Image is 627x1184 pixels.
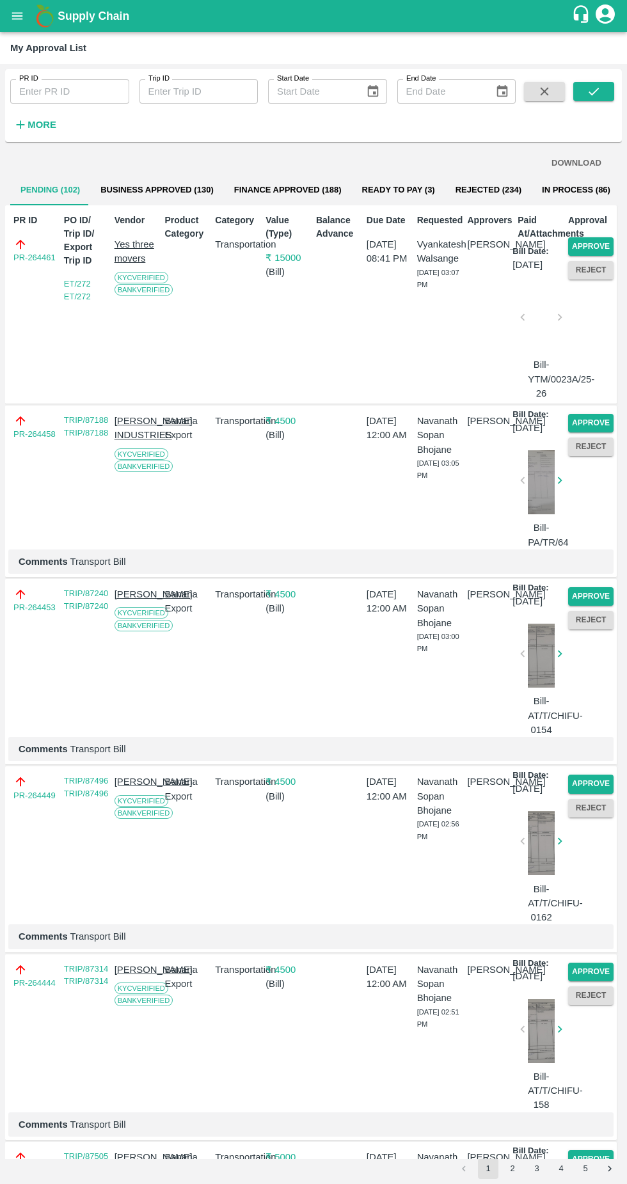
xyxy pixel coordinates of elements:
[58,10,129,22] b: Supply Chain
[417,237,463,266] p: Vyankatesh Walsange
[139,79,258,104] input: Enter Trip ID
[64,1151,108,1174] a: TRIP/87505 TRIP/87505
[568,611,614,629] button: Reject
[417,1008,459,1029] span: [DATE] 02:51 PM
[64,776,108,798] a: TRIP/87496 TRIP/87496
[266,428,311,442] p: ( Bill )
[367,1150,412,1179] p: [DATE] 12:00 AM
[215,775,260,789] p: Transportation
[115,414,160,443] p: [PERSON_NAME] INDUSTRIES
[266,414,311,428] p: ₹ 4500
[568,1150,614,1169] button: Approve
[115,237,160,266] p: Yes three movers
[115,607,168,619] span: KYC Verified
[215,1150,260,1164] p: Transportation
[266,601,311,615] p: ( Bill )
[568,414,614,432] button: Approve
[115,807,173,819] span: Bank Verified
[215,414,260,428] p: Transportation
[397,79,485,104] input: End Date
[58,7,571,25] a: Supply Chain
[528,1070,555,1112] p: Bill-AT/T/CHIFU-158
[19,1117,603,1132] p: Transport Bill
[19,1119,68,1130] b: Comments
[115,963,160,977] p: [PERSON_NAME]
[268,79,356,104] input: Start Date
[417,459,459,480] span: [DATE] 03:05 PM
[19,555,603,569] p: Transport Bill
[502,1158,523,1179] button: Go to page 2
[32,3,58,29] img: logo
[10,175,90,205] button: Pending (102)
[215,237,260,251] p: Transportation
[527,1158,547,1179] button: Go to page 3
[10,114,60,136] button: More
[546,152,607,175] button: DOWNLOAD
[277,74,309,84] label: Start Date
[568,775,614,793] button: Approve
[115,214,160,227] p: Vendor
[13,214,59,227] p: PR ID
[164,587,210,616] p: Banana Export
[594,3,617,29] div: account of current user
[164,214,210,241] p: Product Category
[367,775,412,803] p: [DATE] 12:00 AM
[215,214,260,227] p: Category
[417,775,463,817] p: Navanath Sopan Bhojane
[115,448,168,460] span: KYC Verified
[512,958,548,970] p: Bill Date:
[13,601,56,614] a: PR-264453
[512,421,543,435] p: [DATE]
[115,587,160,601] p: [PERSON_NAME]
[19,742,603,756] p: Transport Bill
[224,175,352,205] button: Finance Approved (188)
[90,175,224,205] button: Business Approved (130)
[417,214,463,227] p: Requested
[452,1158,622,1179] nav: pagination navigation
[417,587,463,630] p: Navanath Sopan Bhojane
[115,995,173,1006] span: Bank Verified
[467,237,512,251] p: [PERSON_NAME]
[64,279,91,301] a: ET/272 ET/272
[115,775,160,789] p: [PERSON_NAME]
[10,40,86,56] div: My Approval List
[512,782,543,796] p: [DATE]
[266,251,311,265] p: ₹ 15000
[115,272,168,283] span: KYC Verified
[19,744,68,754] b: Comments
[164,414,210,443] p: Banana Export
[367,963,412,991] p: [DATE] 12:00 AM
[64,415,108,438] a: TRIP/87188 TRIP/87188
[13,789,56,802] a: PR-264449
[406,74,436,84] label: End Date
[512,246,548,258] p: Bill Date:
[3,1,32,31] button: open drawer
[417,269,459,289] span: [DATE] 03:07 PM
[266,214,311,241] p: Value (Type)
[266,775,311,789] p: ₹ 4500
[28,120,56,130] strong: More
[115,983,168,994] span: KYC Verified
[19,929,603,943] p: Transport Bill
[568,587,614,606] button: Approve
[266,265,311,279] p: ( Bill )
[417,414,463,457] p: Navanath Sopan Bhojane
[417,963,463,1006] p: Navanath Sopan Bhojane
[512,1145,548,1157] p: Bill Date:
[266,1150,311,1164] p: ₹ 5000
[528,882,555,925] p: Bill-AT/T/CHIFU-0162
[512,409,548,421] p: Bill Date:
[417,820,459,841] span: [DATE] 02:56 PM
[115,1150,160,1164] p: [PERSON_NAME]
[115,284,173,296] span: Bank Verified
[512,1157,543,1171] p: [DATE]
[19,931,68,942] b: Comments
[266,789,311,803] p: ( Bill )
[64,214,109,267] p: PO ID/ Trip ID/ Export Trip ID
[568,214,614,227] p: Approval
[367,214,412,227] p: Due Date
[164,775,210,803] p: Banana Export
[13,977,56,990] a: PR-264444
[164,963,210,991] p: Banana Export
[64,588,108,611] a: TRIP/87240 TRIP/87240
